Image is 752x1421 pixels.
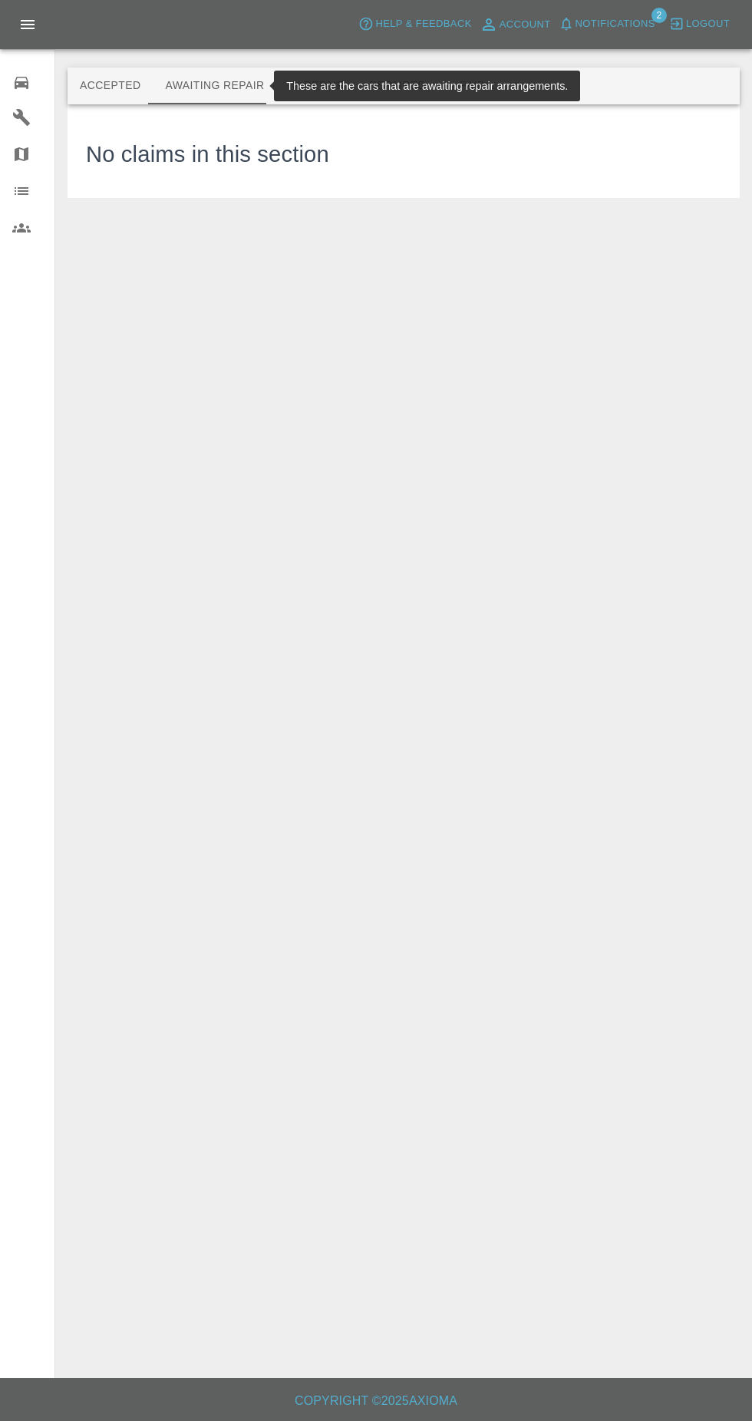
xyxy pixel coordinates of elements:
button: Open drawer [9,6,46,43]
button: Accepted [68,68,153,104]
button: Logout [665,12,734,36]
span: Logout [686,15,730,33]
span: Notifications [576,15,655,33]
h3: No claims in this section [86,138,329,172]
span: 2 [651,8,667,23]
button: In Repair [277,68,358,104]
button: Awaiting Repair [153,68,276,104]
a: Account [476,12,555,37]
button: Paid [438,68,507,104]
span: Account [500,16,551,34]
button: Repaired [357,68,438,104]
button: Notifications [555,12,659,36]
span: Help & Feedback [375,15,471,33]
h6: Copyright © 2025 Axioma [12,1390,740,1412]
button: Help & Feedback [355,12,475,36]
